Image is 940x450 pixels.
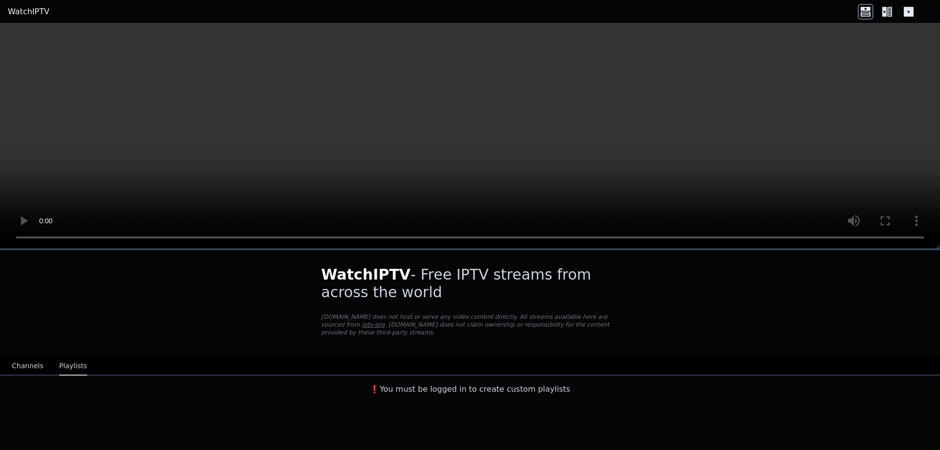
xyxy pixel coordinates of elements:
button: Channels [12,357,44,376]
a: iptv-org [362,321,385,328]
h3: ❗️You must be logged in to create custom playlists [305,383,634,395]
h1: - Free IPTV streams from across the world [321,266,619,301]
span: WatchIPTV [321,266,411,283]
p: [DOMAIN_NAME] does not host or serve any video content directly. All streams available here are s... [321,313,619,336]
button: Playlists [59,357,87,376]
a: WatchIPTV [8,6,49,18]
